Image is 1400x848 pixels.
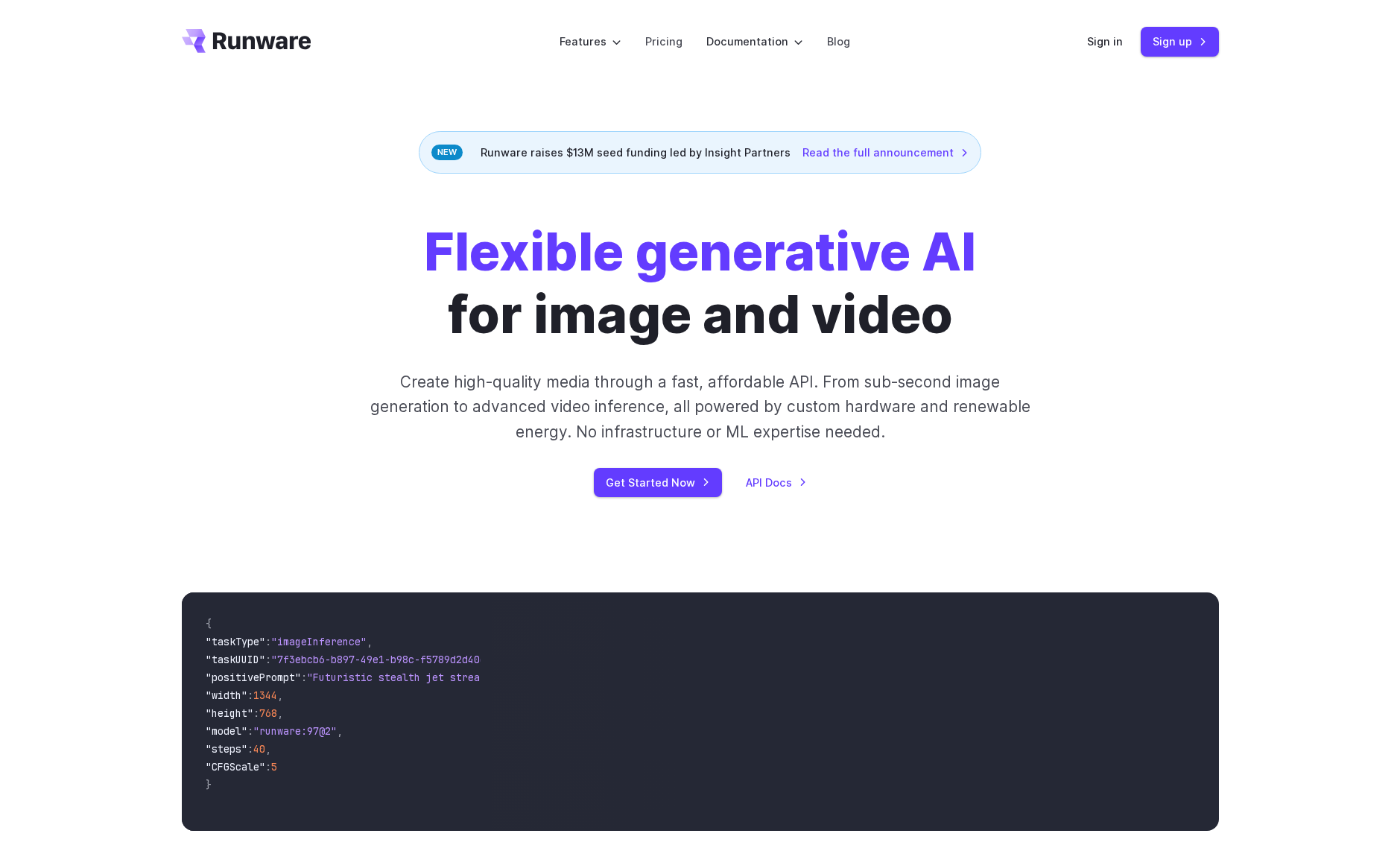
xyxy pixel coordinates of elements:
span: "positivePrompt" [206,671,301,684]
a: Go to / [182,29,311,53]
span: 40 [253,742,265,756]
span: : [247,689,253,702]
span: "height" [206,706,253,720]
span: , [277,706,283,720]
a: Pricing [645,33,682,50]
label: Features [560,33,621,50]
span: , [367,635,373,648]
span: : [247,742,253,756]
a: Get Started Now [594,468,722,497]
span: "taskUUID" [206,653,265,666]
span: 768 [259,706,277,720]
span: "runware:97@2" [253,724,337,738]
span: { [206,617,212,630]
span: "imageInference" [271,635,367,648]
span: : [301,671,307,684]
span: , [337,724,343,738]
span: 1344 [253,689,277,702]
span: 5 [271,760,277,773]
span: } [206,778,212,791]
a: API Docs [746,474,807,491]
a: Blog [827,33,850,50]
span: "taskType" [206,635,265,648]
span: : [265,635,271,648]
span: : [253,706,259,720]
label: Documentation [706,33,803,50]
span: , [265,742,271,756]
span: "width" [206,689,247,702]
a: Sign in [1087,33,1123,50]
span: : [247,724,253,738]
h1: for image and video [424,221,976,346]
span: "model" [206,724,247,738]
span: , [277,689,283,702]
span: "CFGScale" [206,760,265,773]
a: Read the full announcement [802,144,969,161]
span: "7f3ebcb6-b897-49e1-b98c-f5789d2d40d7" [271,653,498,666]
span: : [265,653,271,666]
span: : [265,760,271,773]
span: "Futuristic stealth jet streaking through a neon-lit cityscape with glowing purple exhaust" [307,671,849,684]
p: Create high-quality media through a fast, affordable API. From sub-second image generation to adv... [368,370,1032,444]
span: "steps" [206,742,247,756]
div: Runware raises $13M seed funding led by Insight Partners [419,131,981,174]
a: Sign up [1141,27,1219,56]
strong: Flexible generative AI [424,221,976,283]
